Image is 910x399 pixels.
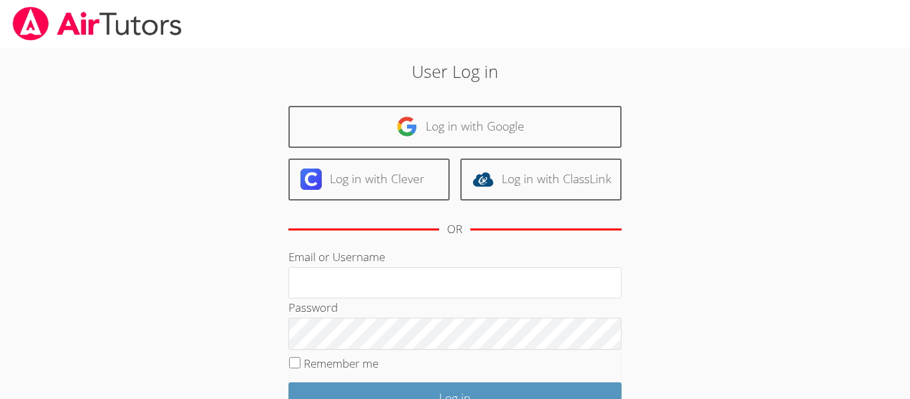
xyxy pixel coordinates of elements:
a: Log in with Clever [288,159,450,200]
div: OR [447,220,462,239]
a: Log in with Google [288,106,622,148]
img: airtutors_banner-c4298cdbf04f3fff15de1276eac7730deb9818008684d7c2e4769d2f7ddbe033.png [11,7,183,41]
h2: User Log in [209,59,701,84]
img: clever-logo-6eab21bc6e7a338710f1a6ff85c0baf02591cd810cc4098c63d3a4b26e2feb20.svg [300,169,322,190]
label: Password [288,300,338,315]
img: classlink-logo-d6bb404cc1216ec64c9a2012d9dc4662098be43eaf13dc465df04b49fa7ab582.svg [472,169,494,190]
label: Remember me [304,356,378,371]
a: Log in with ClassLink [460,159,622,200]
label: Email or Username [288,249,385,264]
img: google-logo-50288ca7cdecda66e5e0955fdab243c47b7ad437acaf1139b6f446037453330a.svg [396,116,418,137]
